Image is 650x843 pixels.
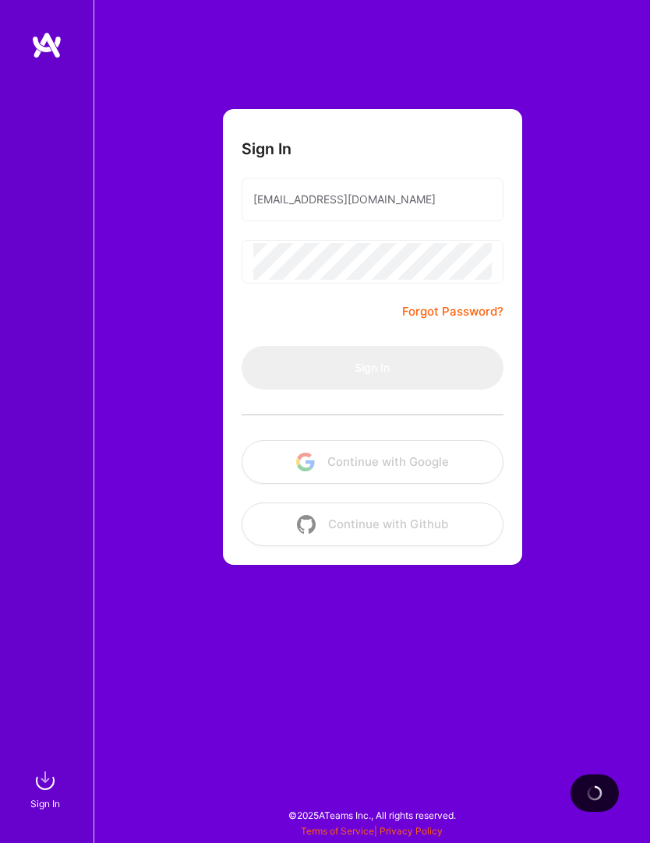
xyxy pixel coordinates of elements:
button: Continue with Github [242,503,503,546]
a: Forgot Password? [402,302,503,321]
span: | [301,825,443,837]
button: Continue with Google [242,440,503,484]
img: logo [31,31,62,59]
div: Sign In [30,796,60,812]
h3: Sign In [242,140,291,159]
input: Email... [253,181,492,218]
a: Terms of Service [301,825,374,837]
img: loading [584,782,605,803]
button: Sign In [242,346,503,390]
img: icon [297,515,316,534]
div: © 2025 ATeams Inc., All rights reserved. [94,796,650,835]
a: Privacy Policy [380,825,443,837]
img: sign in [30,765,61,796]
img: icon [296,453,315,471]
a: sign inSign In [33,765,61,812]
